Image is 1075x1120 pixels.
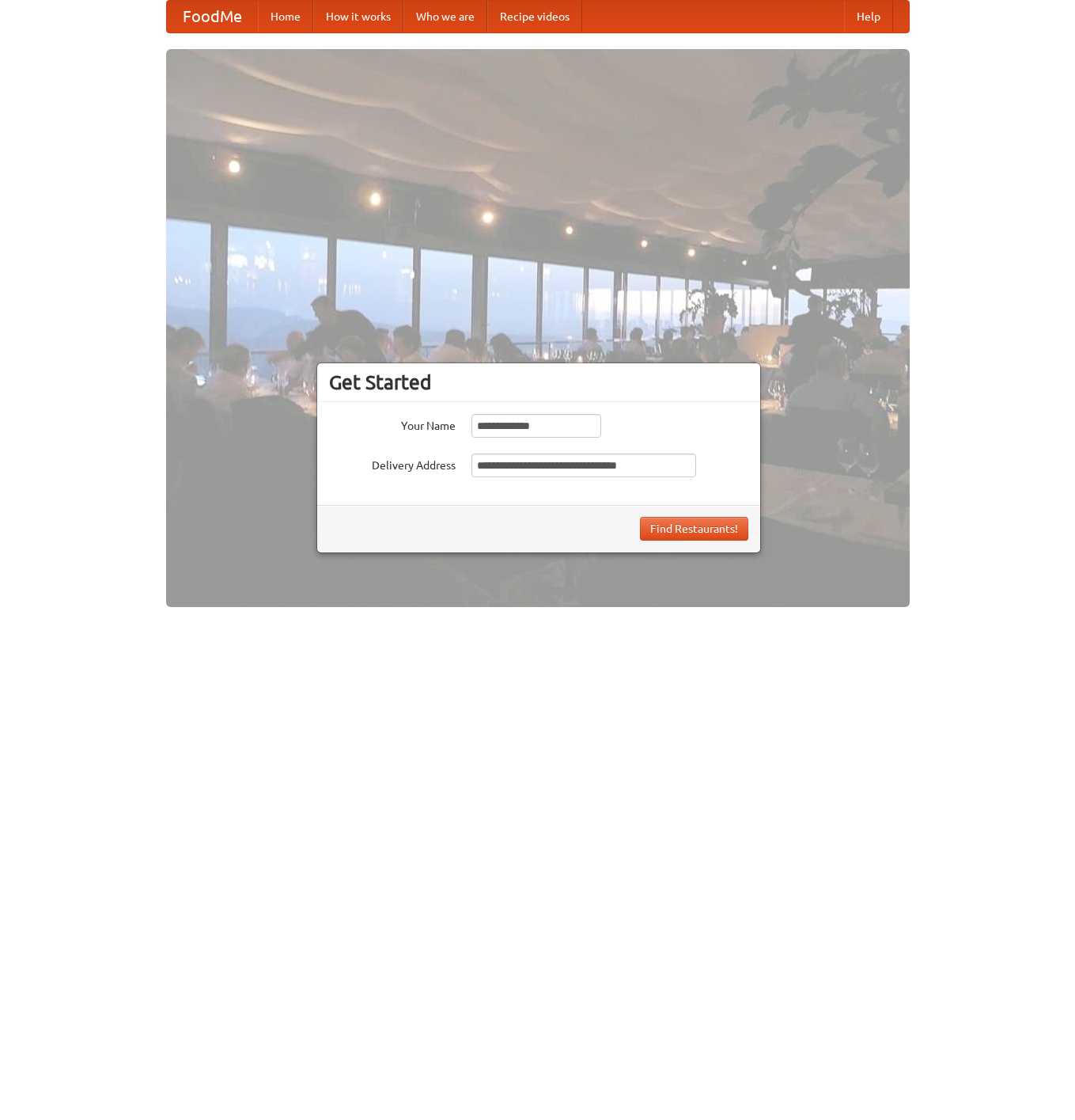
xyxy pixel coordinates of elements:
h3: Get Started [329,370,748,394]
a: How it works [313,1,403,32]
a: Who we are [403,1,487,32]
a: Recipe videos [487,1,582,32]
a: FoodMe [167,1,258,32]
button: Find Restaurants! [640,517,748,541]
label: Delivery Address [329,454,456,473]
a: Help [844,1,893,32]
a: Home [258,1,313,32]
label: Your Name [329,414,456,434]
